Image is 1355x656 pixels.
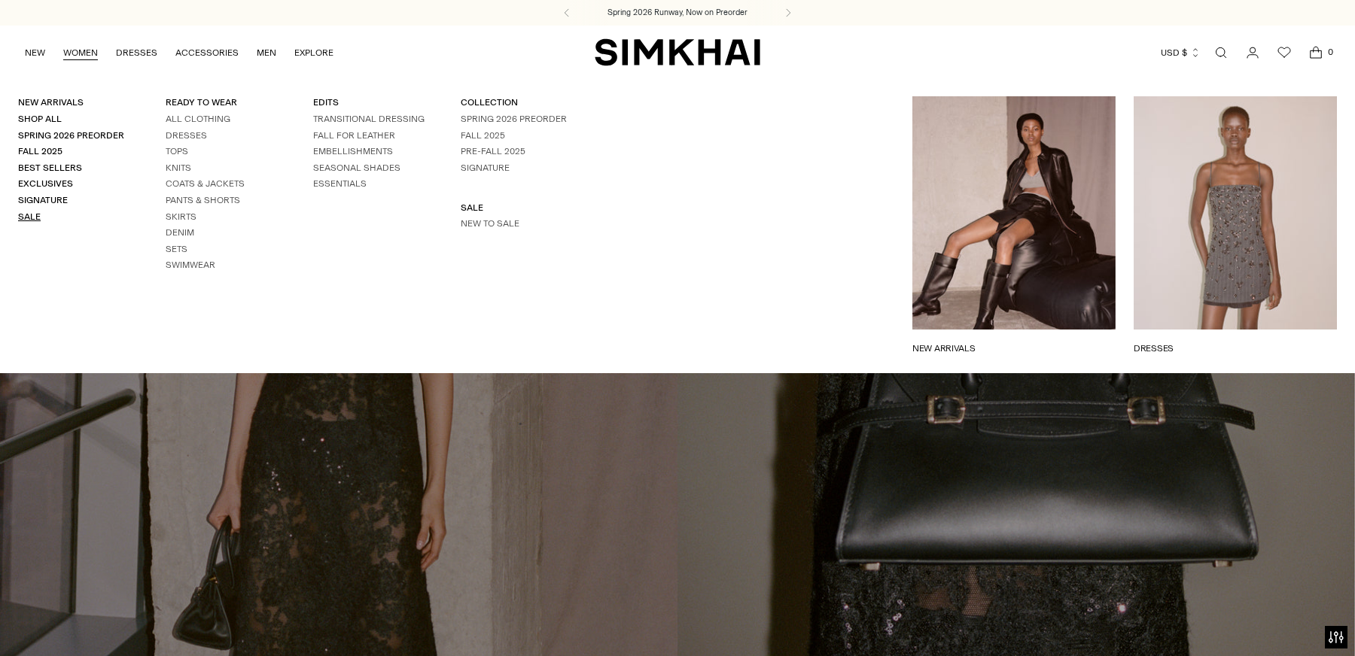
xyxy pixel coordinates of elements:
[1238,38,1268,68] a: Go to the account page
[1206,38,1236,68] a: Open search modal
[595,38,760,67] a: SIMKHAI
[116,36,157,69] a: DRESSES
[1301,38,1331,68] a: Open cart modal
[257,36,276,69] a: MEN
[25,36,45,69] a: NEW
[175,36,239,69] a: ACCESSORIES
[1269,38,1299,68] a: Wishlist
[1323,45,1337,59] span: 0
[1161,36,1201,69] button: USD $
[607,7,748,19] a: Spring 2026 Runway, Now on Preorder
[63,36,98,69] a: WOMEN
[294,36,333,69] a: EXPLORE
